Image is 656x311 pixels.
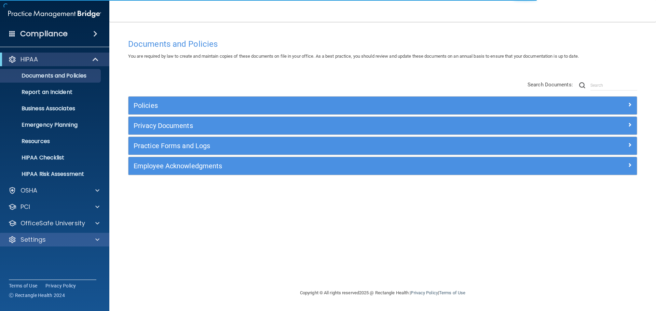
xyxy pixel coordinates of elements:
[538,263,648,290] iframe: Drift Widget Chat Controller
[9,292,65,299] span: Ⓒ Rectangle Health 2024
[8,186,99,195] a: OSHA
[134,102,505,109] h5: Policies
[4,122,98,128] p: Emergency Planning
[411,290,438,295] a: Privacy Policy
[20,29,68,39] h4: Compliance
[128,54,579,59] span: You are required by law to create and maintain copies of these documents on file in your office. ...
[134,100,632,111] a: Policies
[4,105,98,112] p: Business Associates
[134,160,632,171] a: Employee Acknowledgments
[20,186,38,195] p: OSHA
[4,72,98,79] p: Documents and Policies
[8,55,99,63] a: HIPAA
[258,282,507,304] div: Copyright © All rights reserved 2025 @ Rectangle Health | |
[8,203,99,211] a: PCI
[4,171,98,178] p: HIPAA Risk Assessment
[128,40,637,48] h4: Documents and Policies
[20,55,38,63] p: HIPAA
[20,236,46,244] p: Settings
[4,138,98,145] p: Resources
[528,82,573,88] span: Search Documents:
[45,282,76,289] a: Privacy Policy
[134,120,632,131] a: Privacy Documents
[439,290,465,295] a: Terms of Use
[8,236,99,244] a: Settings
[9,282,37,289] a: Terms of Use
[8,7,101,21] img: PMB logo
[20,203,30,211] p: PCI
[134,142,505,150] h5: Practice Forms and Logs
[134,140,632,151] a: Practice Forms and Logs
[8,219,99,227] a: OfficeSafe University
[20,219,85,227] p: OfficeSafe University
[579,82,585,88] img: ic-search.3b580494.png
[4,89,98,96] p: Report an Incident
[134,122,505,129] h5: Privacy Documents
[590,80,637,90] input: Search
[4,154,98,161] p: HIPAA Checklist
[134,162,505,170] h5: Employee Acknowledgments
